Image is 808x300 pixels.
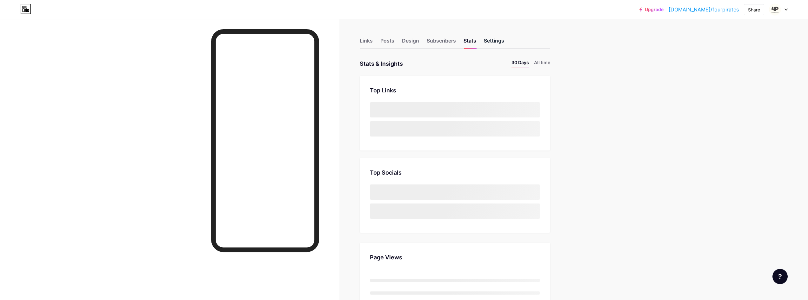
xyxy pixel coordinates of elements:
div: Top Socials [370,168,540,177]
iframe: To enrich screen reader interactions, please activate Accessibility in Grammarly extension settings [216,34,315,248]
div: Settings [484,37,504,48]
img: fourpirates [769,3,781,16]
li: 30 Days [511,59,529,68]
li: All time [534,59,550,68]
a: Upgrade [639,7,664,12]
div: Subscribers [427,37,456,48]
div: Stats & Insights [360,59,403,68]
div: Stats [464,37,476,48]
div: Posts [380,37,394,48]
div: Design [402,37,419,48]
div: Share [748,6,760,13]
a: [DOMAIN_NAME]/fourpirates [669,6,739,13]
div: Links [360,37,373,48]
div: Top Links [370,86,540,95]
div: Page Views [370,253,540,262]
